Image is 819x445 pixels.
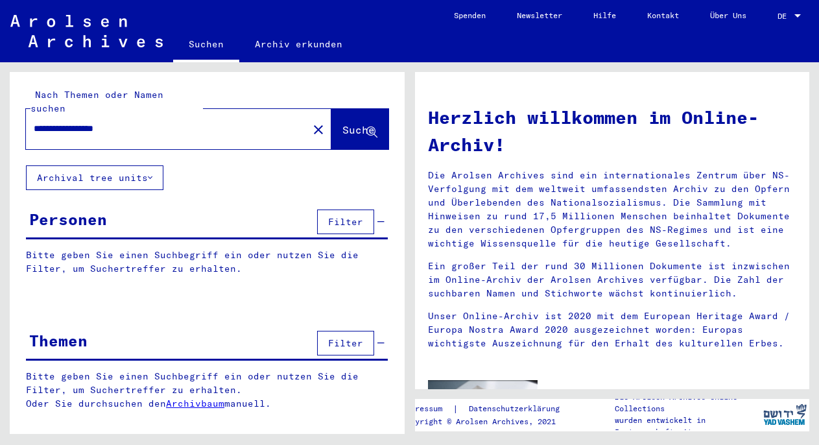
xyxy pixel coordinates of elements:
a: Archiv erkunden [239,29,358,60]
a: Archivbaum [166,398,224,409]
img: Arolsen_neg.svg [10,15,163,47]
mat-label: Nach Themen oder Namen suchen [30,89,163,114]
span: Suche [342,123,375,136]
button: Clear [305,116,331,142]
div: | [401,402,575,416]
div: Personen [29,208,107,231]
button: Filter [317,210,374,234]
a: Datenschutzerklärung [458,402,575,416]
a: Suchen [173,29,239,62]
p: Bitte geben Sie einen Suchbegriff ein oder nutzen Sie die Filter, um Suchertreffer zu erhalten. [26,248,388,276]
h1: Herzlich willkommen im Online-Archiv! [428,104,797,158]
span: Filter [328,216,363,228]
div: Themen [29,329,88,352]
p: Bitte geben Sie einen Suchbegriff ein oder nutzen Sie die Filter, um Suchertreffer zu erhalten. O... [26,370,388,411]
button: Suche [331,109,388,149]
img: video.jpg [428,380,538,440]
p: Die Arolsen Archives sind ein internationales Zentrum über NS-Verfolgung mit dem weltweit umfasse... [428,169,797,250]
button: Filter [317,331,374,355]
p: Ein großer Teil der rund 30 Millionen Dokumente ist inzwischen im Online-Archiv der Arolsen Archi... [428,259,797,300]
button: Archival tree units [26,165,163,190]
p: wurden entwickelt in Partnerschaft mit [615,415,760,438]
p: Die Arolsen Archives Online-Collections [615,391,760,415]
p: Copyright © Arolsen Archives, 2021 [401,416,575,427]
span: Filter [328,337,363,349]
p: In einem kurzen Video haben wir für Sie die wichtigsten Tipps für die Suche im Online-Archiv zusa... [557,389,796,430]
span: DE [777,12,792,21]
mat-icon: close [311,122,326,138]
img: yv_logo.png [761,398,809,431]
a: Impressum [401,402,453,416]
p: Unser Online-Archiv ist 2020 mit dem European Heritage Award / Europa Nostra Award 2020 ausgezeic... [428,309,797,350]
